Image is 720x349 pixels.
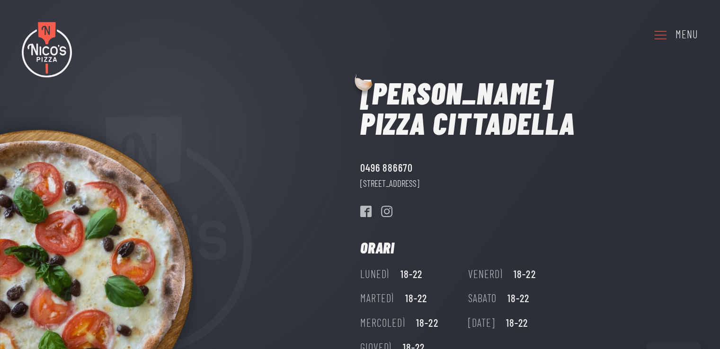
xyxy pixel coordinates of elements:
a: 0496 886670 [360,159,413,176]
a: Menu [653,22,698,48]
div: Venerdì [468,266,503,283]
div: 18-22 [507,290,530,307]
div: Lunedì [360,266,390,283]
div: 18-22 [400,266,423,283]
a: [STREET_ADDRESS] [360,176,419,191]
div: Sabato [468,290,497,307]
h2: Orari [360,240,395,255]
div: 18-22 [405,290,427,307]
div: 18-22 [416,314,438,332]
h1: [PERSON_NAME] Pizza Cittadella [360,78,576,138]
div: 18-22 [514,266,536,283]
div: Martedì [360,290,395,307]
img: Nico's Pizza Logo Colori [22,22,72,78]
div: 18-22 [506,314,528,332]
div: Mercoledì [360,314,406,332]
div: [DATE] [468,314,496,332]
div: Menu [676,26,698,43]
